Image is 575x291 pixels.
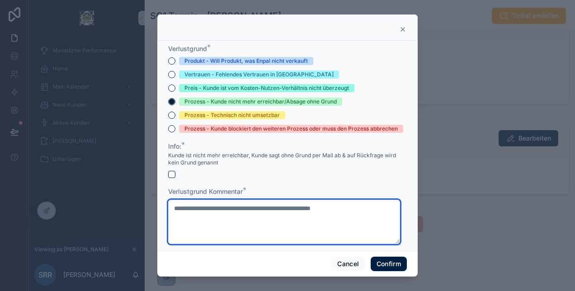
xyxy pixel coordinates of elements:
[184,57,308,65] div: Produkt - Will Produkt, was Enpal nicht verkauft
[184,70,334,79] div: Vertrauen - Fehlendes Vertrauen in [GEOGRAPHIC_DATA]
[184,125,398,133] div: Prozess - Kunde blockiert den weiteren Prozess oder muss den Prozess abbrechen
[184,111,280,119] div: Prozess - Technisch nicht umsetzbar
[371,257,407,271] button: Confirm
[331,257,365,271] button: Cancel
[168,152,407,166] span: Kunde ist nicht mehr erreichbar, Kunde sagt ohne Grund per Mail ab & auf Rückfrage wird kein Grun...
[184,84,349,92] div: Preis - Kunde ist vom Kosten-Nutzen-Verhältnis nicht überzeugt
[168,188,243,195] span: Verlustgrund Kommentar
[168,142,181,150] span: Info:
[184,98,337,106] div: Prozess - Kunde nicht mehr erreichbar/Absage ohne Grund
[168,45,207,52] span: Verlustgrund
